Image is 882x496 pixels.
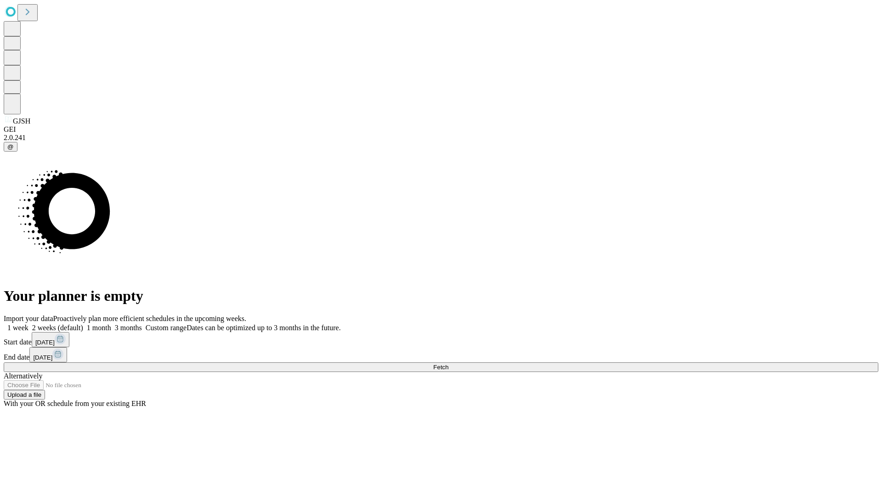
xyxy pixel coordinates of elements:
button: [DATE] [32,332,69,347]
span: GJSH [13,117,30,125]
span: 1 week [7,324,28,332]
span: Custom range [146,324,187,332]
span: Alternatively [4,372,42,380]
button: [DATE] [29,347,67,362]
span: 2 weeks (default) [32,324,83,332]
div: Start date [4,332,878,347]
button: Fetch [4,362,878,372]
button: Upload a file [4,390,45,400]
span: Import your data [4,315,53,322]
div: GEI [4,125,878,134]
span: @ [7,143,14,150]
h1: Your planner is empty [4,287,878,304]
span: With your OR schedule from your existing EHR [4,400,146,407]
div: 2.0.241 [4,134,878,142]
span: Dates can be optimized up to 3 months in the future. [187,324,340,332]
span: [DATE] [33,354,52,361]
span: 1 month [87,324,111,332]
span: [DATE] [35,339,55,346]
span: Fetch [433,364,448,371]
button: @ [4,142,17,152]
span: Proactively plan more efficient schedules in the upcoming weeks. [53,315,246,322]
div: End date [4,347,878,362]
span: 3 months [115,324,142,332]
